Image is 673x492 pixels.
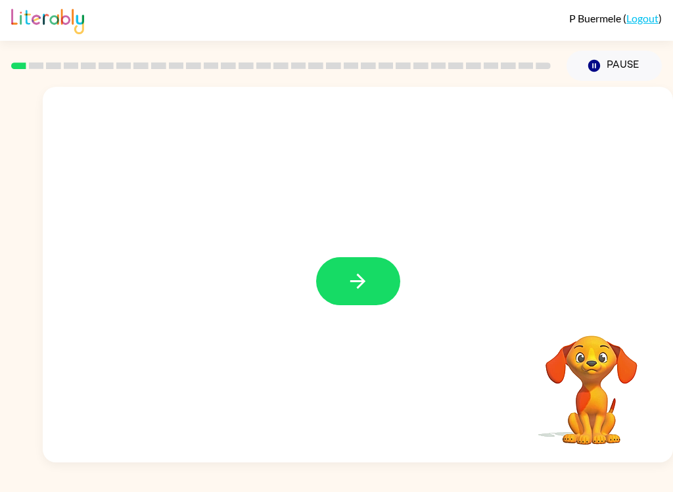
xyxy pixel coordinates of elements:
[526,315,657,447] video: Your browser must support playing .mp4 files to use Literably. Please try using another browser.
[626,12,659,24] a: Logout
[567,51,662,81] button: Pause
[11,5,84,34] img: Literably
[569,12,623,24] span: P Buermele
[569,12,662,24] div: ( )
